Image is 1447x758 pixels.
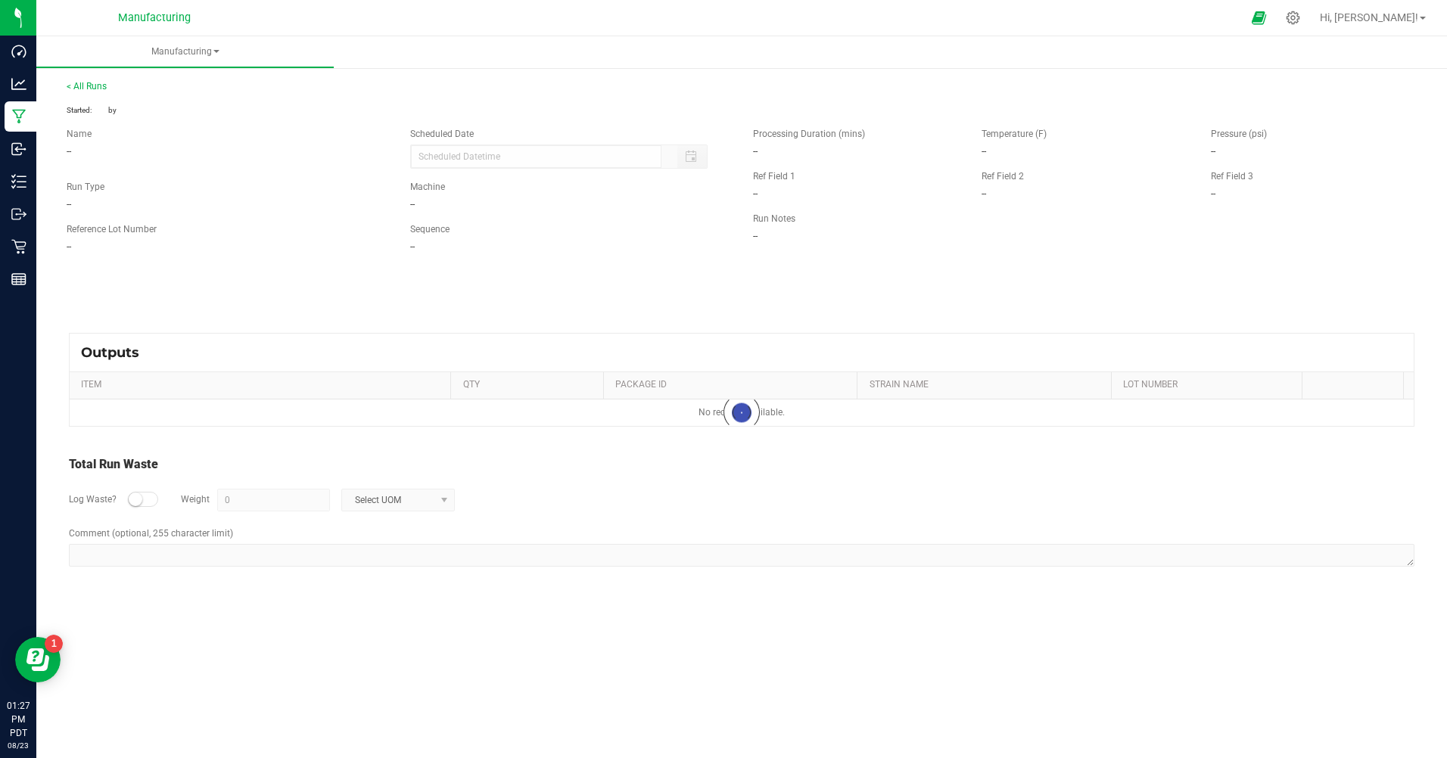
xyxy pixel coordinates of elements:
[81,379,445,391] a: ITEMSortable
[1211,171,1253,182] span: Ref Field 3
[463,379,598,391] a: QTYSortable
[1242,3,1276,33] span: Open Ecommerce Menu
[1284,11,1302,25] div: Manage settings
[69,492,117,506] label: Log Waste?
[870,379,1106,391] a: STRAIN NAMESortable
[982,171,1024,182] span: Ref Field 2
[67,224,157,235] span: Reference Lot Number
[11,239,26,254] inline-svg: Retail
[11,174,26,189] inline-svg: Inventory
[11,141,26,157] inline-svg: Inbound
[11,207,26,222] inline-svg: Outbound
[118,11,191,24] span: Manufacturing
[67,104,108,116] span: Started:
[69,527,233,540] label: Comment (optional, 255 character limit)
[11,272,26,287] inline-svg: Reports
[753,146,758,157] span: --
[67,129,92,139] span: Name
[1314,379,1398,391] a: Sortable
[69,455,1414,474] div: Total Run Waste
[615,379,851,391] a: PACKAGE IDSortable
[410,224,450,235] span: Sequence
[753,129,865,139] span: Processing Duration (mins)
[67,146,71,157] span: --
[11,76,26,92] inline-svg: Analytics
[67,104,730,116] p: by
[11,44,26,59] inline-svg: Dashboard
[410,241,415,252] span: --
[753,188,758,199] span: --
[410,199,415,210] span: --
[753,171,795,182] span: Ref Field 1
[15,637,61,682] iframe: Resource center
[45,635,63,653] iframe: Resource center unread badge
[410,182,445,192] span: Machine
[410,129,474,139] span: Scheduled Date
[67,81,107,92] a: < All Runs
[982,188,986,199] span: --
[753,213,795,224] span: Run Notes
[67,180,104,194] span: Run Type
[67,241,71,252] span: --
[36,36,334,68] a: Manufacturing
[1211,146,1215,157] span: --
[1211,188,1215,199] span: --
[81,344,154,361] span: Outputs
[753,231,758,241] span: --
[181,492,210,506] label: Weight
[982,129,1047,139] span: Temperature (F)
[7,740,30,751] p: 08/23
[1320,11,1418,23] span: Hi, [PERSON_NAME]!
[982,146,986,157] span: --
[11,109,26,124] inline-svg: Manufacturing
[7,699,30,740] p: 01:27 PM PDT
[67,199,71,210] span: --
[36,45,334,58] span: Manufacturing
[1123,379,1296,391] a: LOT NUMBERSortable
[1211,129,1267,139] span: Pressure (psi)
